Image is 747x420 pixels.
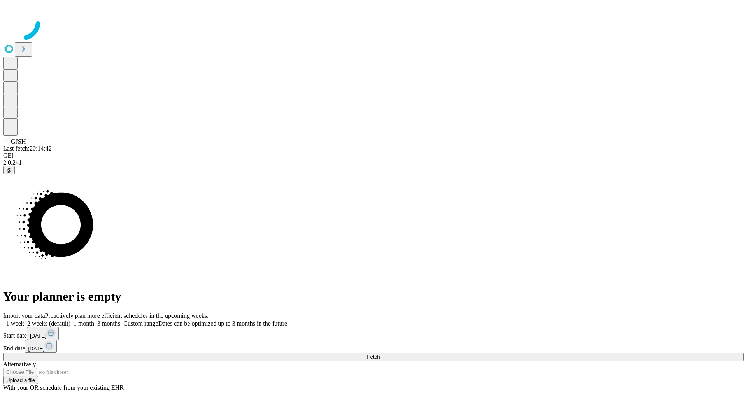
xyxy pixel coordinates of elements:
[25,340,57,353] button: [DATE]
[11,138,26,145] span: GJSH
[45,312,209,319] span: Proactively plan more efficient schedules in the upcoming weeks.
[3,384,124,391] span: With your OR schedule from your existing EHR
[3,312,45,319] span: Import your data
[123,320,158,327] span: Custom range
[3,340,744,353] div: End date
[30,333,46,339] span: [DATE]
[158,320,289,327] span: Dates can be optimized up to 3 months in the future.
[367,354,380,360] span: Fetch
[3,166,15,174] button: @
[6,320,24,327] span: 1 week
[3,327,744,340] div: Start date
[3,152,744,159] div: GEI
[3,159,744,166] div: 2.0.241
[74,320,94,327] span: 1 month
[3,361,36,367] span: Alternatively
[3,376,38,384] button: Upload a file
[3,353,744,361] button: Fetch
[3,289,744,304] h1: Your planner is empty
[6,167,12,173] span: @
[28,346,44,352] span: [DATE]
[97,320,120,327] span: 3 months
[3,145,52,152] span: Last fetch: 20:14:42
[27,327,59,340] button: [DATE]
[27,320,70,327] span: 2 weeks (default)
